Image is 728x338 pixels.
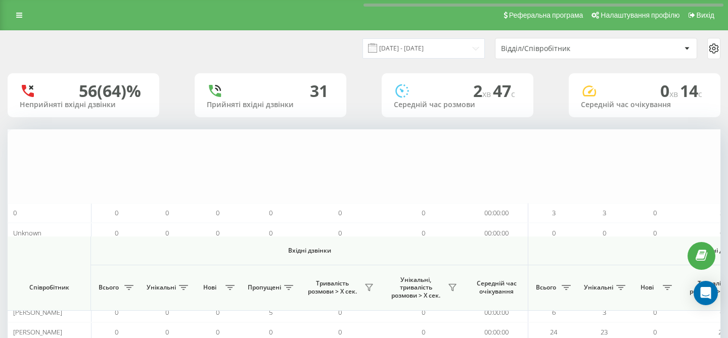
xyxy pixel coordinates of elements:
span: 0 [13,208,17,217]
span: 0 [115,308,118,317]
span: 0 [552,228,556,237]
span: 0 [269,327,272,336]
span: Всього [96,283,121,292]
span: 3 [552,208,556,217]
span: 0 [422,308,425,317]
span: Всього [533,283,559,292]
div: Неприйняті вхідні дзвінки [20,101,147,109]
span: 0 [338,208,342,217]
span: 0 [216,208,219,217]
span: 0 [115,327,118,336]
span: 3 [720,208,723,217]
div: Середній час розмови [394,101,521,109]
span: [PERSON_NAME] [13,327,62,336]
div: Відділ/Співробітник [501,44,622,53]
span: 0 [338,327,342,336]
td: 00:00:00 [465,203,528,223]
span: 3 [603,308,606,317]
td: 00:00:00 [465,303,528,322]
span: 0 [653,208,657,217]
span: 0 [216,327,219,336]
div: Open Intercom Messenger [694,281,718,305]
span: Unknown [13,228,41,237]
span: Налаштування профілю [601,11,679,19]
span: 0 [115,228,118,237]
div: Середній час очікування [581,101,708,109]
span: 6 [552,308,556,317]
span: 0 [422,327,425,336]
span: 3 [603,208,606,217]
span: c [511,88,515,100]
span: [PERSON_NAME] [13,308,62,317]
span: 0 [603,228,606,237]
span: Унікальні, тривалість розмови > Х сек. [387,276,445,300]
span: 0 [269,208,272,217]
div: 56 (64)% [79,81,141,101]
span: 0 [269,228,272,237]
span: c [698,88,702,100]
span: 0 [422,208,425,217]
span: 0 [165,228,169,237]
div: Прийняті вхідні дзвінки [207,101,334,109]
span: Тривалість розмови > Х сек. [303,279,361,295]
span: хв [482,88,493,100]
span: 47 [493,80,515,102]
td: 00:00:00 [465,223,528,243]
span: 0 [653,308,657,317]
span: 0 [338,308,342,317]
span: Реферальна програма [509,11,583,19]
span: Унікальні [147,283,176,292]
span: 2 [473,80,493,102]
span: 0 [216,308,219,317]
span: 0 [338,228,342,237]
span: Вхідні дзвінки [117,247,502,255]
span: 0 [422,228,425,237]
span: 0 [660,80,680,102]
span: Співробітник [16,283,82,292]
span: 0 [216,228,219,237]
span: Вихід [697,11,714,19]
span: хв [669,88,680,100]
span: 24 [718,327,725,336]
span: Пропущені [248,283,281,292]
span: Середній час очікування [473,279,520,295]
span: 24 [550,327,557,336]
span: 14 [680,80,702,102]
span: 0 [653,228,657,237]
span: Нові [197,283,222,292]
span: Нові [634,283,660,292]
span: 0 [115,208,118,217]
span: 0 [165,208,169,217]
span: 0 [720,228,723,237]
span: Унікальні [584,283,613,292]
span: 23 [601,327,608,336]
span: 0 [165,308,169,317]
span: 0 [653,327,657,336]
span: 5 [269,308,272,317]
div: 31 [310,81,328,101]
span: 6 [720,308,723,317]
span: 0 [165,327,169,336]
